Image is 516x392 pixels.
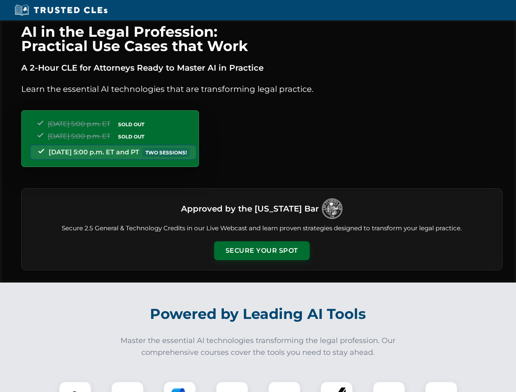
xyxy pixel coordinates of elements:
p: Master the essential AI technologies transforming the legal profession. Our comprehensive courses... [115,335,401,359]
p: Secure 2.5 General & Technology Credits in our Live Webcast and learn proven strategies designed ... [31,224,492,233]
h3: Approved by the [US_STATE] Bar [181,201,319,216]
span: SOLD OUT [115,132,147,141]
p: A 2-Hour CLE for Attorneys Ready to Master AI in Practice [21,61,503,74]
span: [DATE] 5:00 p.m. ET [48,120,110,128]
h2: Powered by Leading AI Tools [32,300,485,328]
span: [DATE] 5:00 p.m. ET [48,132,110,140]
img: Trusted CLEs [12,4,110,16]
span: SOLD OUT [115,120,147,129]
img: Logo [322,198,342,219]
h1: AI in the Legal Profession: Practical Use Cases that Work [21,24,503,53]
button: Secure Your Spot [214,241,310,260]
p: Learn the essential AI technologies that are transforming legal practice. [21,82,503,96]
